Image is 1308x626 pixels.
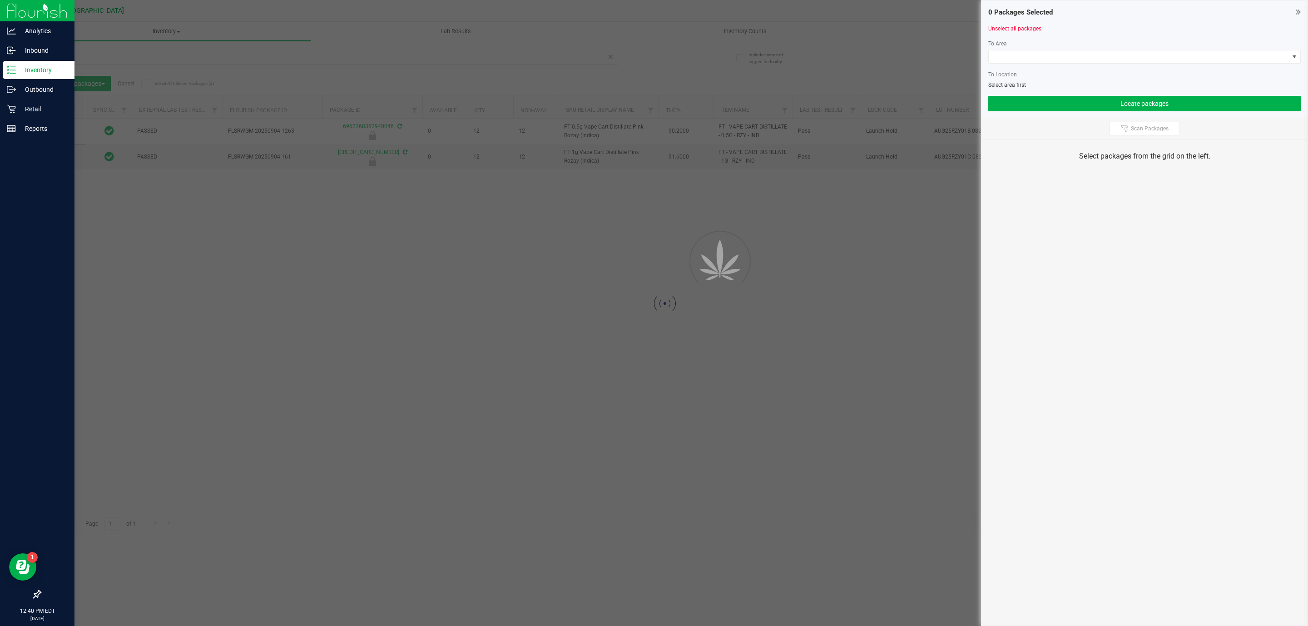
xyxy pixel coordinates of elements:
inline-svg: Inventory [7,65,16,75]
a: Unselect all packages [988,25,1041,32]
iframe: Resource center unread badge [27,552,38,563]
button: Scan Packages [1110,122,1180,135]
inline-svg: Inbound [7,46,16,55]
inline-svg: Analytics [7,26,16,35]
p: Inventory [16,65,70,75]
span: Scan Packages [1131,125,1169,132]
p: 12:40 PM EDT [4,607,70,615]
p: Analytics [16,25,70,36]
div: Select packages from the grid on the left. [993,151,1296,162]
span: To Area [988,40,1007,47]
p: [DATE] [4,615,70,622]
iframe: Resource center [9,553,36,581]
p: Outbound [16,84,70,95]
span: To Location [988,71,1017,78]
p: Inbound [16,45,70,56]
inline-svg: Outbound [7,85,16,94]
button: Locate packages [988,96,1301,111]
p: Reports [16,123,70,134]
inline-svg: Reports [7,124,16,133]
p: Retail [16,104,70,114]
inline-svg: Retail [7,104,16,114]
span: Select area first [988,82,1026,88]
